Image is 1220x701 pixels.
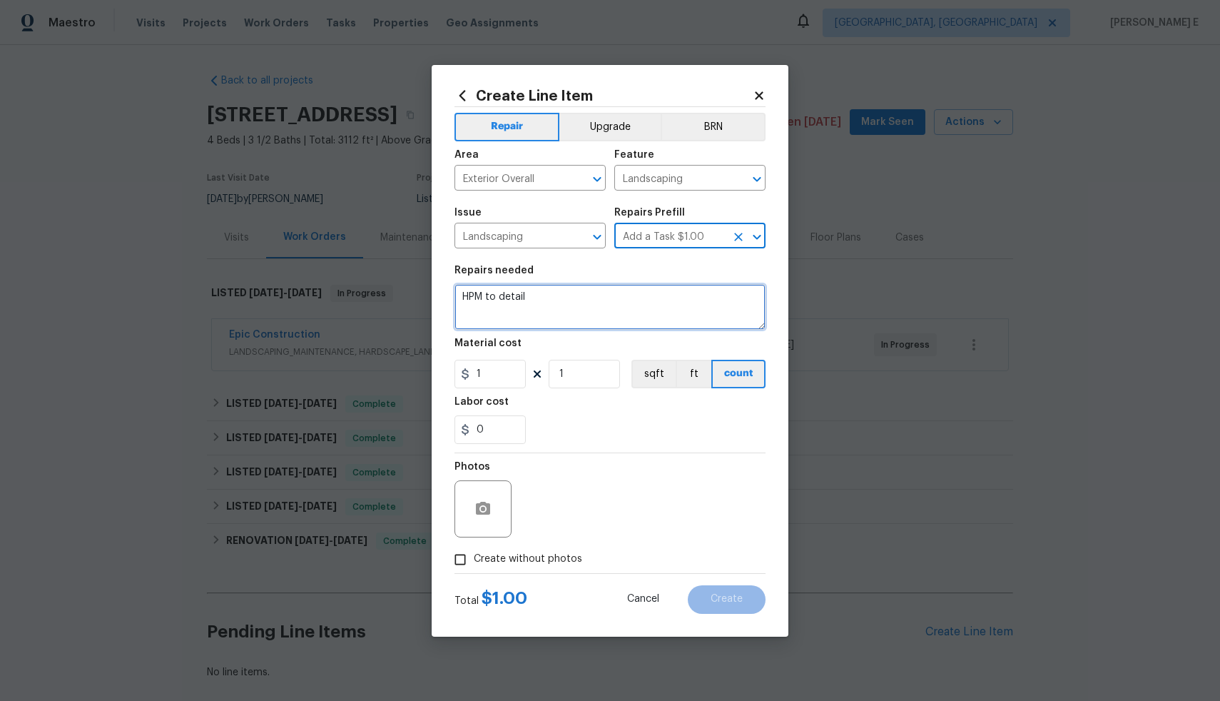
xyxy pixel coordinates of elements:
button: Cancel [604,585,682,614]
h5: Labor cost [454,397,509,407]
button: Repair [454,113,559,141]
button: ft [676,360,711,388]
button: Open [747,227,767,247]
button: Open [747,169,767,189]
button: count [711,360,766,388]
h5: Repairs Prefill [614,208,685,218]
button: Open [587,169,607,189]
h5: Feature [614,150,654,160]
button: sqft [631,360,676,388]
span: Cancel [627,594,659,605]
button: Upgrade [559,113,661,141]
h5: Area [454,150,479,160]
span: Create without photos [474,552,582,567]
h5: Issue [454,208,482,218]
button: BRN [661,113,766,141]
button: Clear [728,227,748,247]
h5: Photos [454,462,490,472]
h2: Create Line Item [454,88,753,104]
div: Total [454,591,527,608]
button: Create [688,585,766,614]
button: Open [587,227,607,247]
span: $ 1.00 [482,590,527,607]
h5: Repairs needed [454,266,534,276]
textarea: HPM to detail [454,284,766,330]
h5: Material cost [454,338,522,348]
span: Create [711,594,743,605]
